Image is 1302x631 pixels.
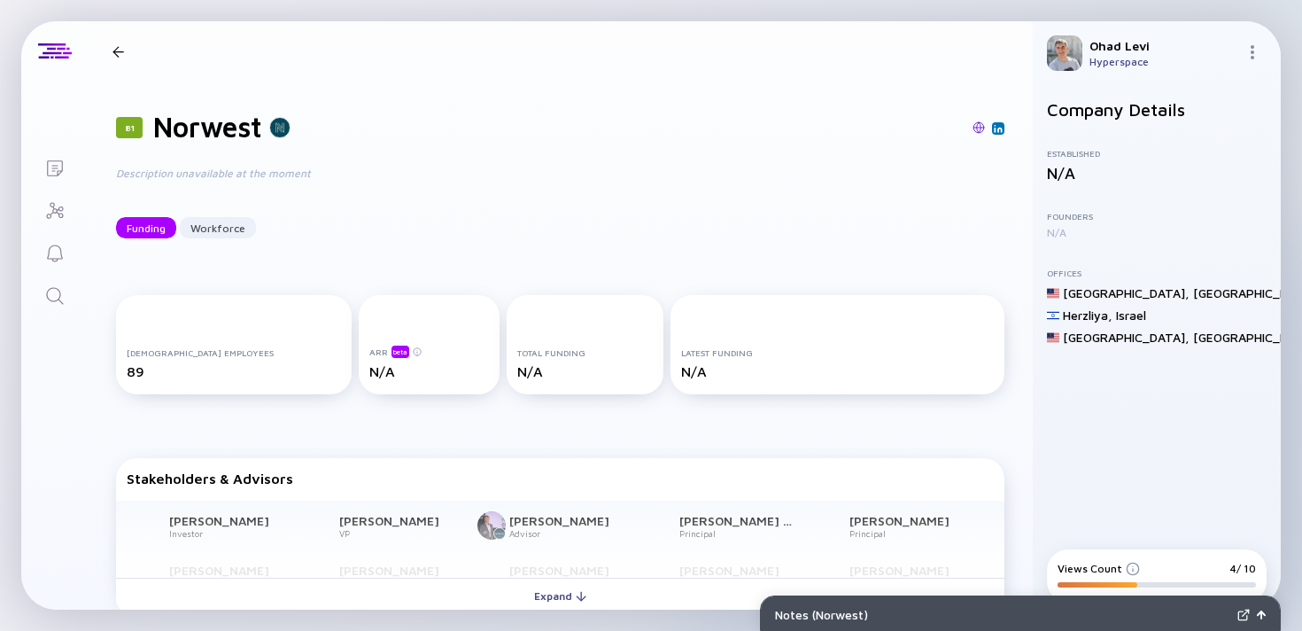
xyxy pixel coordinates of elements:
img: Ohad Profile Picture [1047,35,1082,71]
img: Norwest Website [973,121,985,134]
div: [GEOGRAPHIC_DATA] , [1063,330,1190,345]
a: Search [21,273,88,315]
div: Herzliya , [1063,308,1112,323]
div: N/A [369,363,489,379]
a: Lists [21,145,88,188]
img: Menu [1245,45,1259,59]
img: Israel Flag [1047,309,1059,322]
div: 89 [127,363,341,379]
div: Notes ( Norwest ) [775,607,1230,622]
div: Ohad Levi [1089,38,1238,53]
button: Workforce [180,217,256,238]
div: Workforce [180,214,256,242]
div: N/A [1047,164,1267,183]
img: Expand Notes [1237,609,1250,621]
div: Offices [1047,268,1267,278]
button: Expand [116,578,1004,613]
div: Founders [1047,211,1267,222]
img: United States Flag [1047,287,1059,300]
div: 4/ 10 [1229,562,1256,575]
div: ARR [369,345,489,358]
div: Funding [116,214,176,242]
div: Stakeholders & Advisors [127,471,994,487]
a: Reminders [21,230,88,273]
div: Description unavailable at the moment [116,165,683,182]
div: 81 [116,117,143,138]
div: Israel [1116,308,1146,323]
h1: Norwest [153,110,262,144]
div: Latest Funding [681,347,994,358]
img: Open Notes [1257,611,1266,619]
h2: Company Details [1047,99,1267,120]
div: [GEOGRAPHIC_DATA] , [1063,285,1190,300]
button: Funding [116,217,176,238]
div: Hyperspace [1089,55,1238,68]
img: United States Flag [1047,331,1059,344]
img: Norwest Linkedin Page [994,124,1003,133]
div: Expand [523,582,597,610]
a: Investor Map [21,188,88,230]
div: Established [1047,148,1267,159]
div: N/A [1047,226,1267,239]
div: N/A [681,363,994,379]
div: beta [391,346,409,358]
div: Views Count [1058,562,1140,575]
div: [DEMOGRAPHIC_DATA] Employees [127,347,341,358]
div: N/A [517,363,653,379]
div: Total Funding [517,347,653,358]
